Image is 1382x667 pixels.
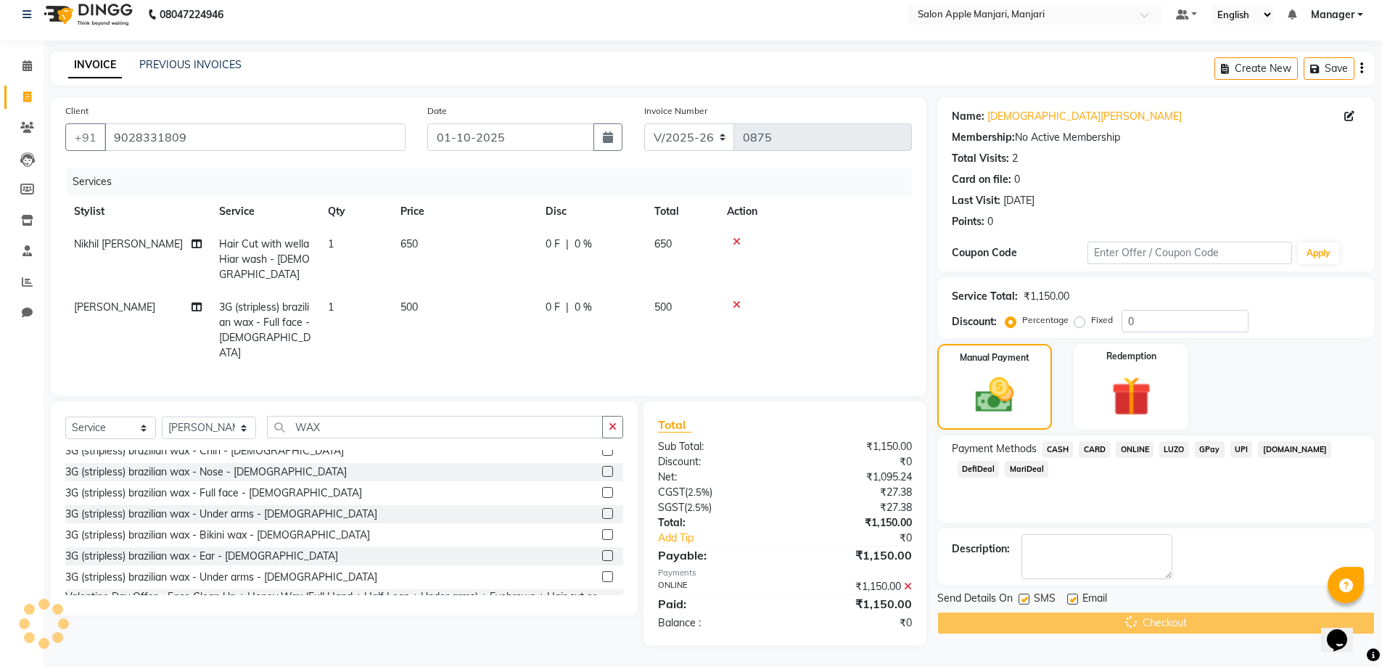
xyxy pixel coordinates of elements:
[647,485,785,500] div: ( )
[647,531,807,546] a: Add Tip
[718,195,912,228] th: Action
[219,300,310,359] span: 3G (stripless) brazilian wax - Full face - [DEMOGRAPHIC_DATA]
[647,595,785,613] div: Paid:
[65,528,370,543] div: 3G (stripless) brazilian wax - Bikini wax - [DEMOGRAPHIC_DATA]
[647,547,785,564] div: Payable:
[74,237,183,250] span: Nikhil [PERSON_NAME]
[952,289,1018,304] div: Service Total:
[952,314,997,330] div: Discount:
[1087,242,1292,264] input: Enter Offer / Coupon Code
[546,300,560,315] span: 0 F
[785,515,923,531] div: ₹1,150.00
[963,373,1026,417] img: _cash.svg
[647,615,785,631] div: Balance :
[1230,441,1253,458] span: UPI
[1091,314,1113,327] label: Fixed
[987,214,993,229] div: 0
[546,237,560,252] span: 0 F
[658,567,911,579] div: Payments
[952,441,1037,457] span: Payment Methods
[68,52,122,78] a: INVOICE
[647,579,785,594] div: ONLINE
[1195,441,1225,458] span: GPay
[575,300,592,315] span: 0 %
[65,105,89,118] label: Client
[1024,289,1069,304] div: ₹1,150.00
[65,465,347,480] div: 3G (stripless) brazilian wax - Nose - [DEMOGRAPHIC_DATA]
[1304,57,1354,80] button: Save
[987,109,1182,124] a: [DEMOGRAPHIC_DATA][PERSON_NAME]
[65,507,377,522] div: 3G (stripless) brazilian wax - Under arms - [DEMOGRAPHIC_DATA]
[1159,441,1189,458] span: LUZO
[785,547,923,564] div: ₹1,150.00
[392,195,537,228] th: Price
[74,300,155,314] span: [PERSON_NAME]
[267,416,603,438] input: Search or Scan
[139,58,242,71] a: PREVIOUS INVOICES
[219,237,310,281] span: Hair Cut with wella Hiar wash - [DEMOGRAPHIC_DATA]
[658,486,685,499] span: CGST
[647,500,785,515] div: ( )
[952,130,1360,145] div: No Active Membership
[785,579,923,594] div: ₹1,150.00
[1311,7,1354,22] span: Manager
[1005,461,1048,478] span: MariDeal
[427,105,447,118] label: Date
[1034,591,1056,609] span: SMS
[319,195,392,228] th: Qty
[1014,172,1020,187] div: 0
[65,549,338,564] div: 3G (stripless) brazilian wax - Ear - [DEMOGRAPHIC_DATA]
[400,237,418,250] span: 650
[1116,441,1153,458] span: ONLINE
[646,195,718,228] th: Total
[937,591,1013,609] span: Send Details On
[654,237,672,250] span: 650
[104,123,406,151] input: Search by Name/Mobile/Email/Code
[785,470,923,485] div: ₹1,095.24
[566,237,569,252] span: |
[960,351,1029,364] label: Manual Payment
[65,443,344,459] div: 3G (stripless) brazilian wax - Chin - [DEMOGRAPHIC_DATA]
[952,172,1011,187] div: Card on file:
[400,300,418,314] span: 500
[952,193,1000,208] div: Last Visit:
[1099,372,1164,421] img: _gift.svg
[952,541,1010,557] div: Description:
[1079,441,1110,458] span: CARD
[1106,350,1156,363] label: Redemption
[688,486,709,498] span: 2.5%
[952,109,984,124] div: Name:
[658,501,684,514] span: SGST
[575,237,592,252] span: 0 %
[952,130,1015,145] div: Membership:
[1082,591,1107,609] span: Email
[785,454,923,470] div: ₹0
[65,589,596,620] div: Valentine Day Offer - Face Clean Up + Honey Wax (Full Hand + Half Legs + Under arms) + Eyebrows +...
[687,502,709,513] span: 2.5%
[785,615,923,631] div: ₹0
[566,300,569,315] span: |
[65,195,210,228] th: Stylist
[1321,609,1367,652] iframe: chat widget
[1258,441,1331,458] span: [DOMAIN_NAME]
[1003,193,1035,208] div: [DATE]
[785,500,923,515] div: ₹27.38
[1298,242,1339,264] button: Apply
[65,486,362,501] div: 3G (stripless) brazilian wax - Full face - [DEMOGRAPHIC_DATA]
[647,515,785,531] div: Total:
[785,485,923,500] div: ₹27.38
[1012,151,1018,166] div: 2
[644,105,707,118] label: Invoice Number
[1214,57,1298,80] button: Create New
[67,168,923,195] div: Services
[808,531,923,546] div: ₹0
[537,195,646,228] th: Disc
[647,439,785,454] div: Sub Total:
[958,461,1000,478] span: DefiDeal
[952,245,1088,261] div: Coupon Code
[654,300,672,314] span: 500
[952,214,984,229] div: Points:
[210,195,319,228] th: Service
[1042,441,1074,458] span: CASH
[785,595,923,613] div: ₹1,150.00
